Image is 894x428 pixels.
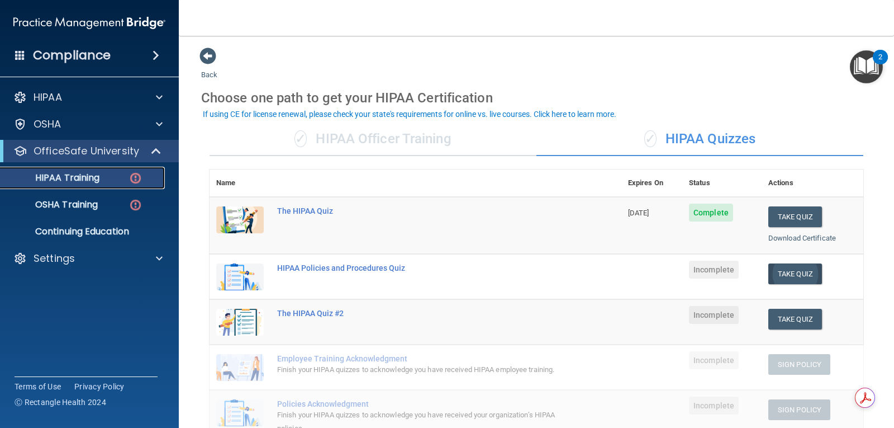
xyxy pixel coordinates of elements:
[768,354,830,375] button: Sign Policy
[768,206,822,227] button: Take Quiz
[13,252,163,265] a: Settings
[13,117,163,131] a: OSHA
[33,48,111,63] h4: Compliance
[129,198,142,212] img: danger-circle.6113f641.png
[878,57,882,72] div: 2
[34,144,139,158] p: OfficeSafe University
[628,209,649,217] span: [DATE]
[277,309,565,318] div: The HIPAA Quiz #2
[689,261,739,279] span: Incomplete
[277,206,565,215] div: The HIPAA Quiz
[15,397,106,408] span: Ⓒ Rectangle Health 2024
[129,171,142,185] img: danger-circle.6113f641.png
[34,91,62,104] p: HIPAA
[689,306,739,324] span: Incomplete
[203,110,616,118] div: If using CE for license renewal, please check your state's requirements for online vs. live cours...
[768,264,822,284] button: Take Quiz
[621,170,682,197] th: Expires On
[210,123,536,156] div: HIPAA Officer Training
[294,130,307,147] span: ✓
[768,234,836,242] a: Download Certificate
[74,381,125,392] a: Privacy Policy
[13,12,165,34] img: PMB logo
[13,91,163,104] a: HIPAA
[689,351,739,369] span: Incomplete
[7,172,99,184] p: HIPAA Training
[689,397,739,415] span: Incomplete
[34,252,75,265] p: Settings
[689,204,733,222] span: Complete
[277,354,565,363] div: Employee Training Acknowledgment
[536,123,863,156] div: HIPAA Quizzes
[7,199,98,210] p: OSHA Training
[201,57,217,79] a: Back
[768,309,822,330] button: Take Quiz
[644,130,657,147] span: ✓
[34,117,61,131] p: OSHA
[838,351,881,393] iframe: Drift Widget Chat Controller
[277,363,565,377] div: Finish your HIPAA quizzes to acknowledge you have received HIPAA employee training.
[15,381,61,392] a: Terms of Use
[768,399,830,420] button: Sign Policy
[210,170,270,197] th: Name
[13,144,162,158] a: OfficeSafe University
[277,264,565,272] div: HIPAA Policies and Procedures Quiz
[201,109,618,120] button: If using CE for license renewal, please check your state's requirements for online vs. live cours...
[7,226,160,237] p: Continuing Education
[762,170,863,197] th: Actions
[682,170,762,197] th: Status
[277,399,565,408] div: Policies Acknowledgment
[850,50,883,83] button: Open Resource Center, 2 new notifications
[201,82,872,114] div: Choose one path to get your HIPAA Certification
